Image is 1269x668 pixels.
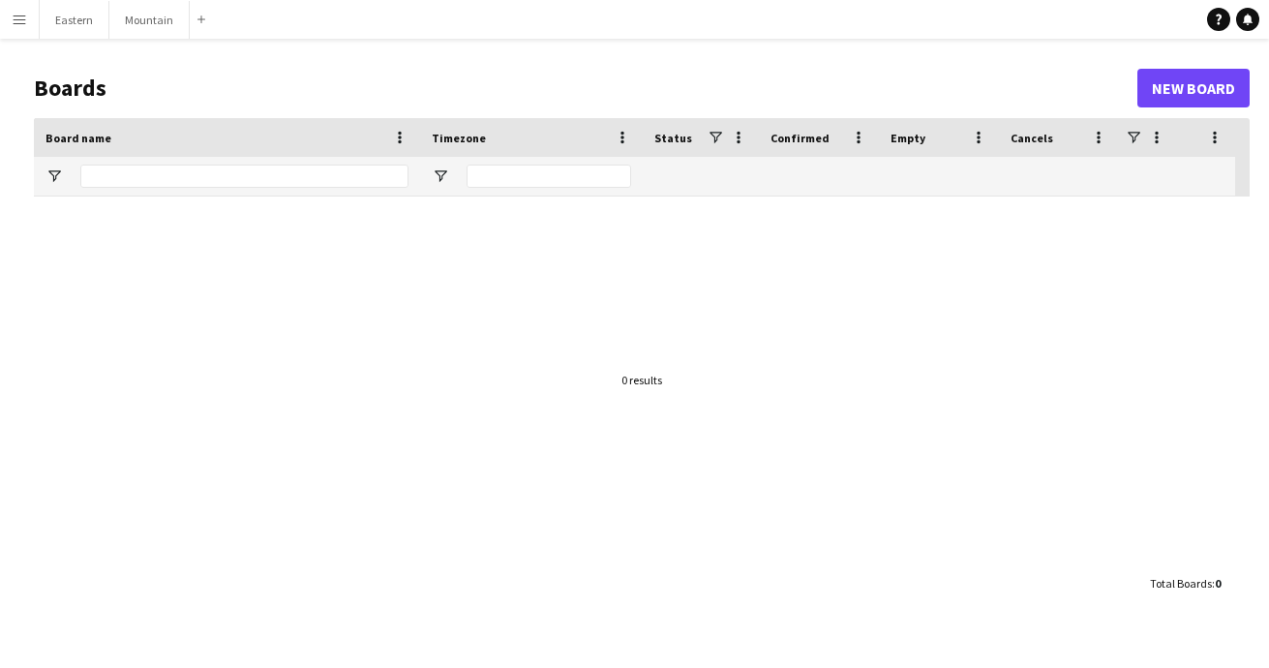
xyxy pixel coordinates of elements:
[1137,69,1250,107] a: New Board
[621,373,662,387] div: 0 results
[432,167,449,185] button: Open Filter Menu
[467,165,631,188] input: Timezone Filter Input
[40,1,109,39] button: Eastern
[432,131,486,145] span: Timezone
[1215,576,1221,591] span: 0
[109,1,190,39] button: Mountain
[654,131,692,145] span: Status
[1150,564,1221,602] div: :
[1011,131,1053,145] span: Cancels
[34,74,1137,103] h1: Boards
[45,131,111,145] span: Board name
[80,165,408,188] input: Board name Filter Input
[1150,576,1212,591] span: Total Boards
[45,167,63,185] button: Open Filter Menu
[891,131,925,145] span: Empty
[770,131,830,145] span: Confirmed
